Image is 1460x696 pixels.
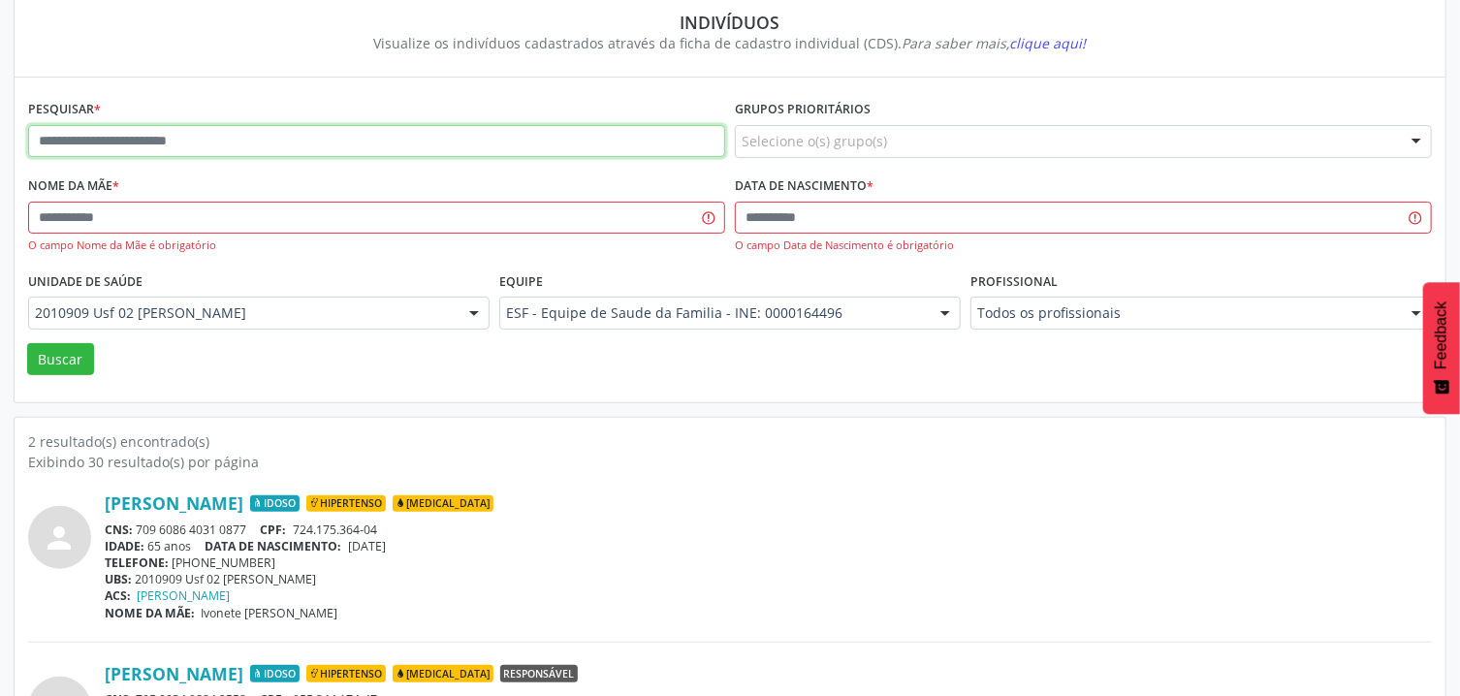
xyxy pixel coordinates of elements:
label: Unidade de saúde [28,267,143,297]
button: Buscar [27,343,94,376]
div: 65 anos [105,538,1432,554]
div: 2010909 Usf 02 [PERSON_NAME] [105,571,1432,587]
div: 2 resultado(s) encontrado(s) [28,431,1432,452]
span: [MEDICAL_DATA] [393,665,493,682]
div: [PHONE_NUMBER] [105,554,1432,571]
span: [DATE] [348,538,386,554]
a: [PERSON_NAME] [138,587,231,604]
span: Todos os profissionais [977,303,1392,323]
span: Feedback [1433,301,1450,369]
span: Hipertenso [306,665,386,682]
span: Selecione o(s) grupo(s) [742,131,887,151]
div: O campo Nome da Mãe é obrigatório [28,237,725,254]
span: Hipertenso [306,495,386,513]
span: ACS: [105,587,131,604]
span: Idoso [250,495,300,513]
span: UBS: [105,571,132,587]
span: NOME DA MÃE: [105,605,195,621]
span: 2010909 Usf 02 [PERSON_NAME] [35,303,450,323]
span: 724.175.364-04 [293,522,377,538]
span: clique aqui! [1010,34,1087,52]
label: Data de nascimento [735,172,873,202]
span: Responsável [500,665,578,682]
label: Grupos prioritários [735,95,871,125]
a: [PERSON_NAME] [105,663,243,684]
div: Indivíduos [42,12,1418,33]
label: Equipe [499,267,543,297]
label: Profissional [970,267,1058,297]
div: Visualize os indivíduos cadastrados através da ficha de cadastro individual (CDS). [42,33,1418,53]
a: [PERSON_NAME] [105,492,243,514]
div: Exibindo 30 resultado(s) por página [28,452,1432,472]
i: Para saber mais, [903,34,1087,52]
div: 709 6086 4031 0877 [105,522,1432,538]
label: Pesquisar [28,95,101,125]
span: Idoso [250,665,300,682]
span: DATA DE NASCIMENTO: [206,538,342,554]
i: person [43,521,78,555]
span: Ivonete [PERSON_NAME] [202,605,338,621]
span: [MEDICAL_DATA] [393,495,493,513]
span: TELEFONE: [105,554,169,571]
span: CNS: [105,522,133,538]
button: Feedback - Mostrar pesquisa [1423,282,1460,414]
span: ESF - Equipe de Saude da Familia - INE: 0000164496 [506,303,921,323]
label: Nome da mãe [28,172,119,202]
div: O campo Data de Nascimento é obrigatório [735,237,1432,254]
span: CPF: [261,522,287,538]
span: IDADE: [105,538,144,554]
